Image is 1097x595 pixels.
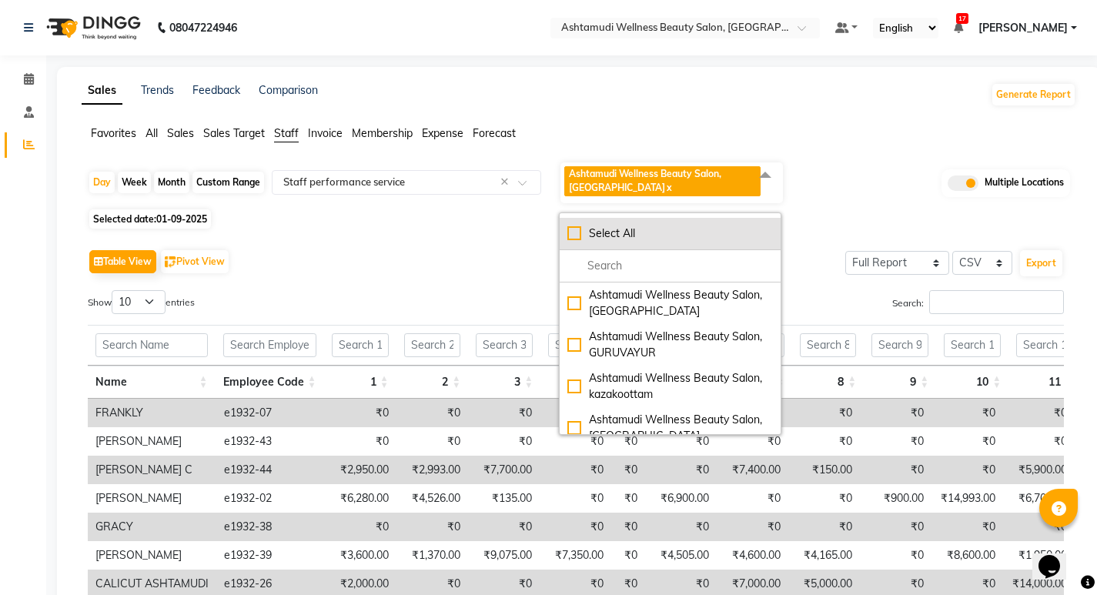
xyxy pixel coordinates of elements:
[956,13,968,24] span: 17
[611,484,645,513] td: ₹0
[89,209,211,229] span: Selected date:
[860,427,931,456] td: ₹0
[611,456,645,484] td: ₹0
[216,484,325,513] td: e1932-02
[569,168,721,193] span: Ashtamudi Wellness Beauty Salon, [GEOGRAPHIC_DATA]
[540,399,611,427] td: ₹0
[192,83,240,97] a: Feedback
[567,370,773,403] div: Ashtamudi Wellness Beauty Salon, kazakoottam
[871,333,928,357] input: Search 9
[1003,484,1075,513] td: ₹6,700.00
[860,484,931,513] td: ₹900.00
[929,290,1064,314] input: Search:
[540,427,611,456] td: ₹0
[860,541,931,570] td: ₹0
[332,333,389,357] input: Search 1
[1003,399,1075,427] td: ₹0
[788,456,860,484] td: ₹150.00
[156,213,207,225] span: 01-09-2025
[118,172,151,193] div: Week
[936,366,1008,399] th: 10: activate to sort column ascending
[476,333,533,357] input: Search 3
[203,126,265,140] span: Sales Target
[645,456,717,484] td: ₹0
[540,456,611,484] td: ₹0
[216,513,325,541] td: e1932-38
[1008,366,1081,399] th: 11: activate to sort column ascending
[161,250,229,273] button: Pivot View
[892,290,1064,314] label: Search:
[540,484,611,513] td: ₹0
[548,333,605,357] input: Search 4
[91,126,136,140] span: Favorites
[567,329,773,361] div: Ashtamudi Wellness Beauty Salon, GURUVAYUR
[468,427,540,456] td: ₹0
[717,427,788,456] td: ₹0
[931,541,1003,570] td: ₹8,600.00
[422,126,463,140] span: Expense
[88,513,216,541] td: GRACY
[112,290,166,314] select: Showentries
[1003,541,1075,570] td: ₹1,950.00
[39,6,145,49] img: logo
[611,541,645,570] td: ₹0
[167,126,194,140] span: Sales
[645,541,717,570] td: ₹4,505.00
[145,126,158,140] span: All
[788,427,860,456] td: ₹0
[396,484,468,513] td: ₹4,526.00
[860,399,931,427] td: ₹0
[82,77,122,105] a: Sales
[665,182,672,193] a: x
[567,258,773,274] input: multiselect-search
[567,226,773,242] div: Select All
[468,484,540,513] td: ₹135.00
[216,456,325,484] td: e1932-44
[165,256,176,268] img: pivot.png
[788,513,860,541] td: ₹0
[141,83,174,97] a: Trends
[645,513,717,541] td: ₹0
[396,427,468,456] td: ₹0
[985,175,1064,191] span: Multiple Locations
[325,541,396,570] td: ₹3,600.00
[567,287,773,319] div: Ashtamudi Wellness Beauty Salon, [GEOGRAPHIC_DATA]
[169,6,237,49] b: 08047224946
[396,456,468,484] td: ₹2,993.00
[223,333,316,357] input: Search Employee Code
[396,366,469,399] th: 2: activate to sort column ascending
[788,484,860,513] td: ₹0
[645,427,717,456] td: ₹0
[88,290,195,314] label: Show entries
[788,399,860,427] td: ₹0
[540,513,611,541] td: ₹0
[89,172,115,193] div: Day
[931,399,1003,427] td: ₹0
[864,366,936,399] th: 9: activate to sort column ascending
[396,513,468,541] td: ₹0
[931,513,1003,541] td: ₹0
[1003,427,1075,456] td: ₹0
[978,20,1068,36] span: [PERSON_NAME]
[611,513,645,541] td: ₹0
[325,456,396,484] td: ₹2,950.00
[274,126,299,140] span: Staff
[468,456,540,484] td: ₹7,700.00
[325,399,396,427] td: ₹0
[88,456,216,484] td: [PERSON_NAME] C
[216,399,325,427] td: e1932-07
[860,456,931,484] td: ₹0
[396,399,468,427] td: ₹0
[473,126,516,140] span: Forecast
[308,126,343,140] span: Invoice
[325,484,396,513] td: ₹6,280.00
[324,366,396,399] th: 1: activate to sort column ascending
[352,126,413,140] span: Membership
[717,456,788,484] td: ₹7,400.00
[95,333,208,357] input: Search Name
[325,427,396,456] td: ₹0
[216,427,325,456] td: e1932-43
[396,541,468,570] td: ₹1,370.00
[88,399,216,427] td: FRANKLY
[860,513,931,541] td: ₹0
